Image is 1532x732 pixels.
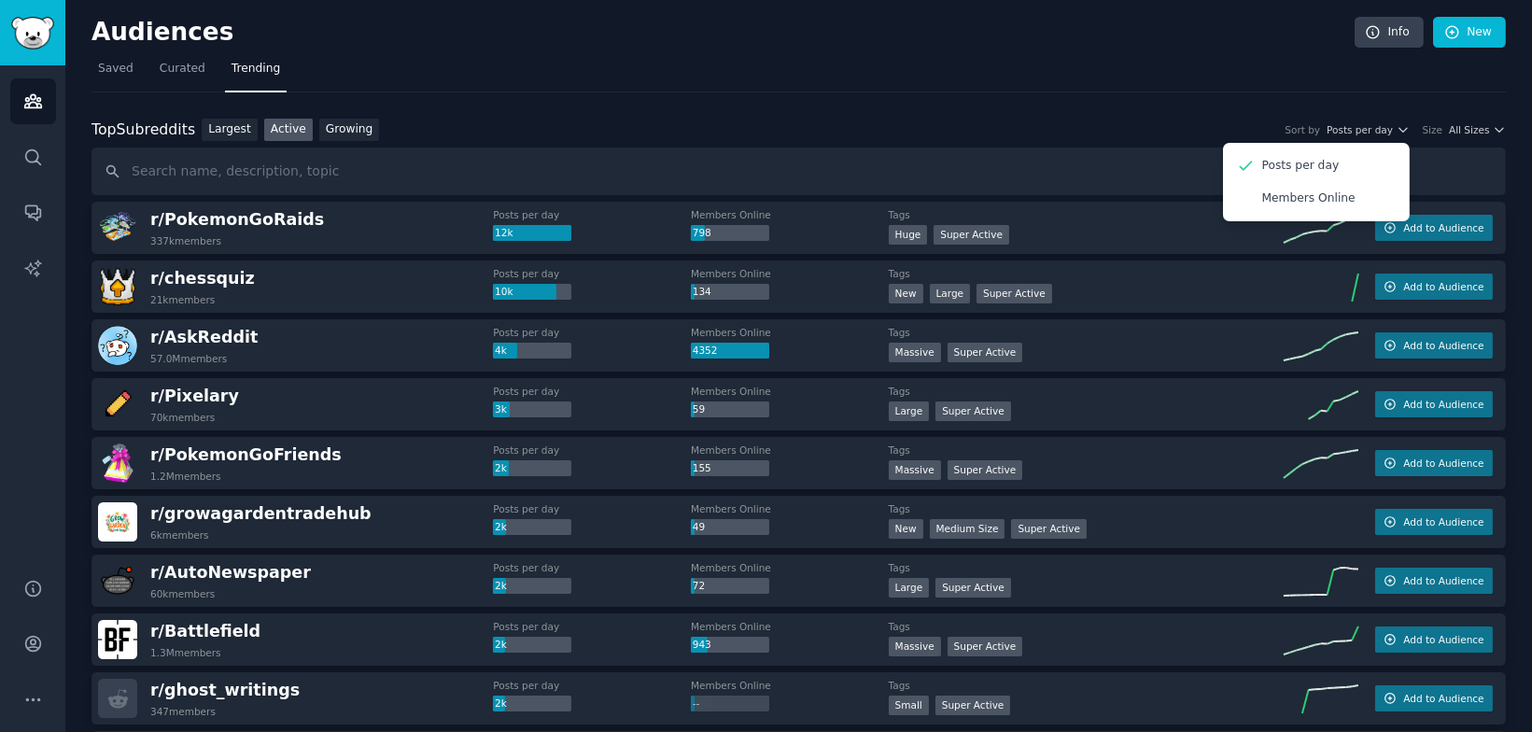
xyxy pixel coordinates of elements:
[889,578,930,598] div: Large
[889,267,1284,280] dt: Tags
[98,561,137,600] img: AutoNewspaper
[1375,685,1493,711] button: Add to Audience
[153,54,212,92] a: Curated
[977,284,1052,303] div: Super Active
[1403,280,1483,293] span: Add to Audience
[232,61,280,77] span: Trending
[1285,123,1320,136] div: Sort by
[493,284,571,301] div: 10k
[935,401,1011,421] div: Super Active
[493,443,691,457] dt: Posts per day
[493,326,691,339] dt: Posts per day
[691,561,889,574] dt: Members Online
[493,401,571,418] div: 3k
[889,208,1284,221] dt: Tags
[930,519,1005,539] div: Medium Size
[1403,221,1483,234] span: Add to Audience
[934,225,1009,245] div: Super Active
[150,328,258,346] span: r/ AskReddit
[948,460,1023,480] div: Super Active
[889,502,1284,515] dt: Tags
[150,587,215,600] div: 60k members
[889,343,941,362] div: Massive
[150,470,221,483] div: 1.2M members
[493,343,571,359] div: 4k
[493,385,691,398] dt: Posts per day
[98,208,137,247] img: PokemonGoRaids
[935,578,1011,598] div: Super Active
[150,387,239,405] span: r/ Pixelary
[889,519,923,539] div: New
[1433,17,1506,49] a: New
[889,696,929,715] div: Small
[1375,391,1493,417] button: Add to Audience
[91,54,140,92] a: Saved
[691,460,769,477] div: 155
[150,563,311,582] span: r/ AutoNewspaper
[691,343,769,359] div: 4352
[98,385,137,424] img: Pixelary
[1375,509,1493,535] button: Add to Audience
[691,679,889,692] dt: Members Online
[948,343,1023,362] div: Super Active
[889,460,941,480] div: Massive
[691,225,769,242] div: 798
[889,561,1284,574] dt: Tags
[150,622,260,640] span: r/ Battlefield
[202,119,258,142] a: Largest
[98,326,137,365] img: AskReddit
[935,696,1011,715] div: Super Active
[150,705,216,718] div: 347 members
[691,267,889,280] dt: Members Online
[150,234,221,247] div: 337k members
[1262,190,1356,207] p: Members Online
[1375,626,1493,653] button: Add to Audience
[1403,515,1483,528] span: Add to Audience
[98,620,137,659] img: Battlefield
[1262,158,1340,175] p: Posts per day
[493,620,691,633] dt: Posts per day
[1375,568,1493,594] button: Add to Audience
[493,460,571,477] div: 2k
[98,267,137,306] img: chessquiz
[150,293,215,306] div: 21k members
[150,352,227,365] div: 57.0M members
[691,326,889,339] dt: Members Online
[889,326,1284,339] dt: Tags
[889,637,941,656] div: Massive
[889,620,1284,633] dt: Tags
[691,385,889,398] dt: Members Online
[150,528,209,542] div: 6k members
[1375,274,1493,300] button: Add to Audience
[91,148,1506,195] input: Search name, description, topic
[98,502,137,542] img: growagardentradehub
[889,401,930,421] div: Large
[1403,633,1483,646] span: Add to Audience
[493,519,571,536] div: 2k
[150,269,255,288] span: r/ chessquiz
[1403,339,1483,352] span: Add to Audience
[150,210,324,229] span: r/ PokemonGoRaids
[493,561,691,574] dt: Posts per day
[225,54,287,92] a: Trending
[1449,123,1489,136] span: All Sizes
[160,61,205,77] span: Curated
[691,502,889,515] dt: Members Online
[1375,332,1493,359] button: Add to Audience
[493,637,571,654] div: 2k
[264,119,313,142] a: Active
[691,443,889,457] dt: Members Online
[889,679,1284,692] dt: Tags
[889,443,1284,457] dt: Tags
[150,646,221,659] div: 1.3M members
[1403,692,1483,705] span: Add to Audience
[1403,398,1483,411] span: Add to Audience
[493,696,571,712] div: 2k
[889,225,928,245] div: Huge
[493,578,571,595] div: 2k
[691,578,769,595] div: 72
[98,61,134,77] span: Saved
[493,208,691,221] dt: Posts per day
[1403,574,1483,587] span: Add to Audience
[691,637,769,654] div: 943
